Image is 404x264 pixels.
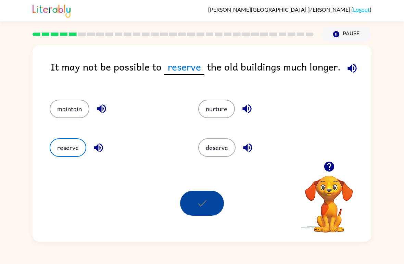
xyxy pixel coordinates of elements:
button: nurture [198,100,235,118]
button: maintain [50,100,89,118]
img: Literably [33,3,71,18]
span: reserve [164,59,204,75]
div: ( ) [208,6,371,13]
div: It may not be possible to the old buildings much longer. [51,59,371,86]
button: reserve [50,138,86,157]
span: [PERSON_NAME][GEOGRAPHIC_DATA] [PERSON_NAME] [208,6,351,13]
button: deserve [198,138,236,157]
video: Your browser must support playing .mp4 files to use Literably. Please try using another browser. [295,165,363,234]
button: Pause [322,26,371,42]
a: Logout [353,6,370,13]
